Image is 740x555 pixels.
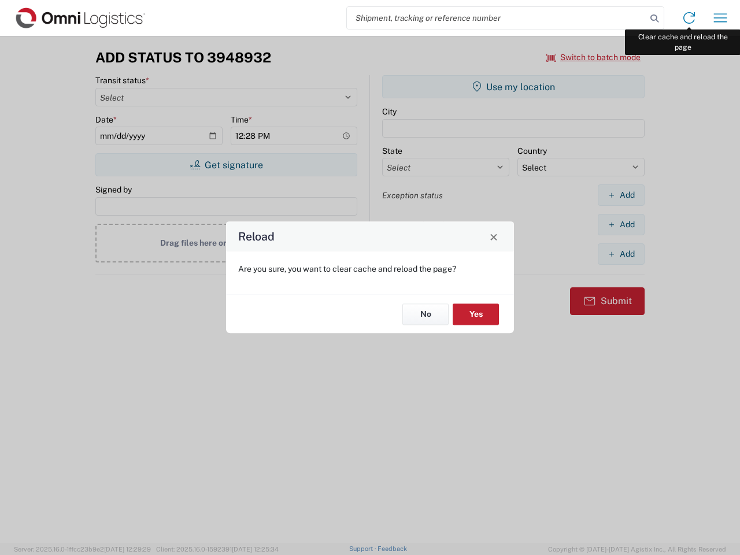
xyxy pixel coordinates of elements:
button: Yes [453,304,499,325]
p: Are you sure, you want to clear cache and reload the page? [238,264,502,274]
input: Shipment, tracking or reference number [347,7,646,29]
button: Close [486,228,502,245]
button: No [402,304,449,325]
h4: Reload [238,228,275,245]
